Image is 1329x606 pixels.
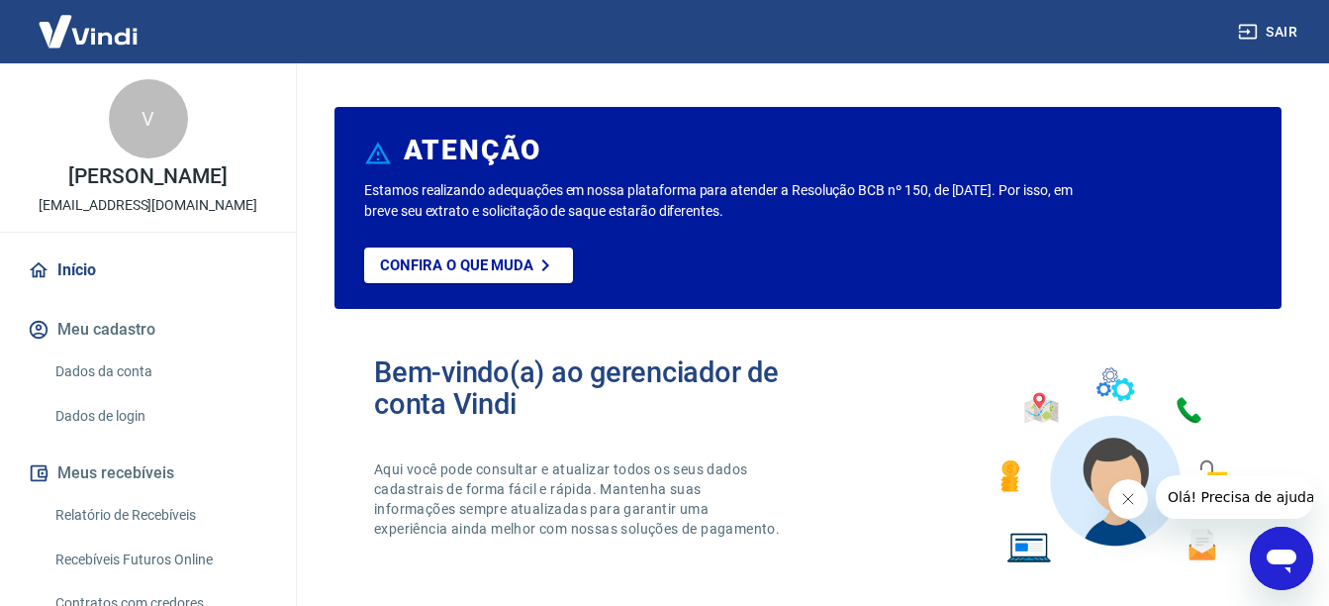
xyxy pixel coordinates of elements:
button: Meu cadastro [24,308,272,352]
a: Confira o que muda [364,248,573,283]
h2: Bem-vindo(a) ao gerenciador de conta Vindi [374,356,808,420]
iframe: Fechar mensagem [1108,479,1148,519]
button: Meus recebíveis [24,452,272,495]
h6: ATENÇÃO [404,141,541,160]
p: Confira o que muda [380,256,533,274]
p: [EMAIL_ADDRESS][DOMAIN_NAME] [39,195,257,216]
a: Dados da conta [47,352,272,392]
button: Sair [1234,14,1305,50]
span: Olá! Precisa de ajuda? [12,14,166,30]
iframe: Mensagem da empresa [1156,475,1313,519]
p: Estamos realizando adequações em nossa plataforma para atender a Resolução BCB nº 150, de [DATE].... [364,180,1075,222]
a: Dados de login [47,396,272,437]
a: Início [24,249,272,292]
div: V [109,79,188,158]
img: Vindi [24,1,152,61]
a: Relatório de Recebíveis [47,495,272,536]
img: Imagem de um avatar masculino com diversos icones exemplificando as funcionalidades do gerenciado... [983,356,1242,575]
p: [PERSON_NAME] [68,166,227,187]
iframe: Botão para abrir a janela de mensagens [1250,527,1313,590]
p: Aqui você pode consultar e atualizar todos os seus dados cadastrais de forma fácil e rápida. Mant... [374,459,784,539]
a: Recebíveis Futuros Online [47,540,272,580]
